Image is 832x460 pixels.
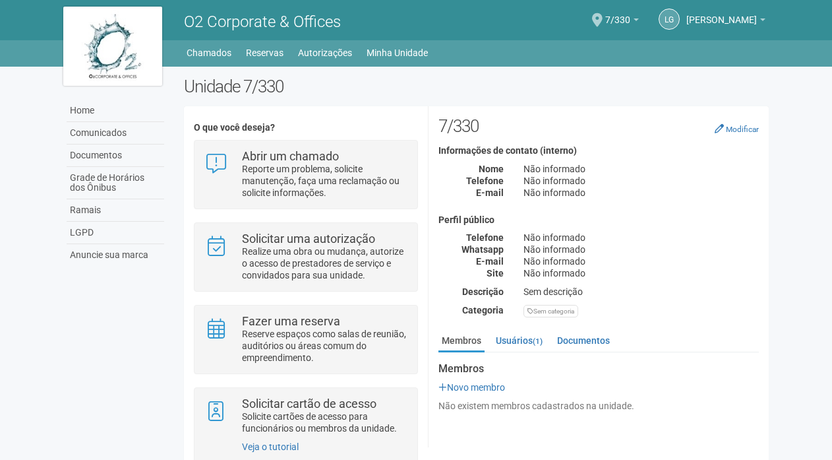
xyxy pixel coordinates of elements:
a: Chamados [187,44,231,62]
a: Home [67,100,164,122]
a: 7/330 [605,16,639,27]
h4: Perfil público [438,215,759,225]
strong: Nome [479,164,504,174]
a: Reservas [246,44,283,62]
div: Não informado [514,255,769,267]
div: Não informado [514,175,769,187]
a: Fazer uma reserva Reserve espaços como salas de reunião, auditórios ou áreas comum do empreendime... [204,315,407,364]
a: Solicitar uma autorização Realize uma obra ou mudança, autorize o acesso de prestadores de serviç... [204,233,407,281]
a: Solicitar cartão de acesso Solicite cartões de acesso para funcionários ou membros da unidade. [204,398,407,434]
span: Luanne Gerbassi Campos [686,2,757,25]
p: Realize uma obra ou mudança, autorize o acesso de prestadores de serviço e convidados para sua un... [242,246,407,281]
a: Documentos [67,145,164,167]
div: Não informado [514,267,769,279]
a: [PERSON_NAME] [686,16,765,27]
a: LG [659,9,680,30]
strong: Abrir um chamado [242,149,339,163]
a: Minha Unidade [367,44,428,62]
strong: Whatsapp [461,244,504,255]
strong: E-mail [476,256,504,267]
div: Sem categoria [523,305,578,317]
strong: Categoria [462,305,504,315]
small: Modificar [726,125,759,134]
p: Reserve espaços como salas de reunião, auditórios ou áreas comum do empreendimento. [242,328,407,364]
a: Ramais [67,199,164,222]
a: LGPD [67,222,164,244]
h4: O que você deseja? [194,123,417,133]
strong: Membros [438,363,759,375]
a: Grade de Horários dos Ônibus [67,167,164,199]
a: Documentos [554,331,613,350]
div: Sem descrição [514,286,769,298]
a: Anuncie sua marca [67,244,164,266]
div: Não informado [514,232,769,244]
a: Veja o tutorial [242,442,299,452]
strong: Solicitar uma autorização [242,232,375,246]
img: logo.jpg [63,7,162,86]
h4: Informações de contato (interno) [438,146,759,156]
div: Não existem membros cadastrados na unidade. [438,400,759,412]
div: Não informado [514,244,769,255]
a: Abrir um chamado Reporte um problema, solicite manutenção, faça uma reclamação ou solicite inform... [204,150,407,199]
small: (1) [533,337,543,346]
strong: Site [487,268,504,279]
p: Solicite cartões de acesso para funcionários ou membros da unidade. [242,411,407,434]
a: Autorizações [298,44,352,62]
a: Membros [438,331,485,352]
a: Novo membro [438,382,505,393]
strong: E-mail [476,187,504,198]
a: Modificar [715,123,759,134]
h2: 7/330 [438,116,759,136]
p: Reporte um problema, solicite manutenção, faça uma reclamação ou solicite informações. [242,163,407,199]
div: Não informado [514,163,769,175]
span: O2 Corporate & Offices [184,13,341,31]
h2: Unidade 7/330 [184,77,769,96]
span: 7/330 [605,2,630,25]
strong: Telefone [466,232,504,243]
div: Não informado [514,187,769,199]
a: Usuários(1) [492,331,546,350]
a: Comunicados [67,122,164,145]
strong: Solicitar cartão de acesso [242,397,376,411]
strong: Fazer uma reserva [242,314,340,328]
strong: Descrição [462,286,504,297]
strong: Telefone [466,176,504,186]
